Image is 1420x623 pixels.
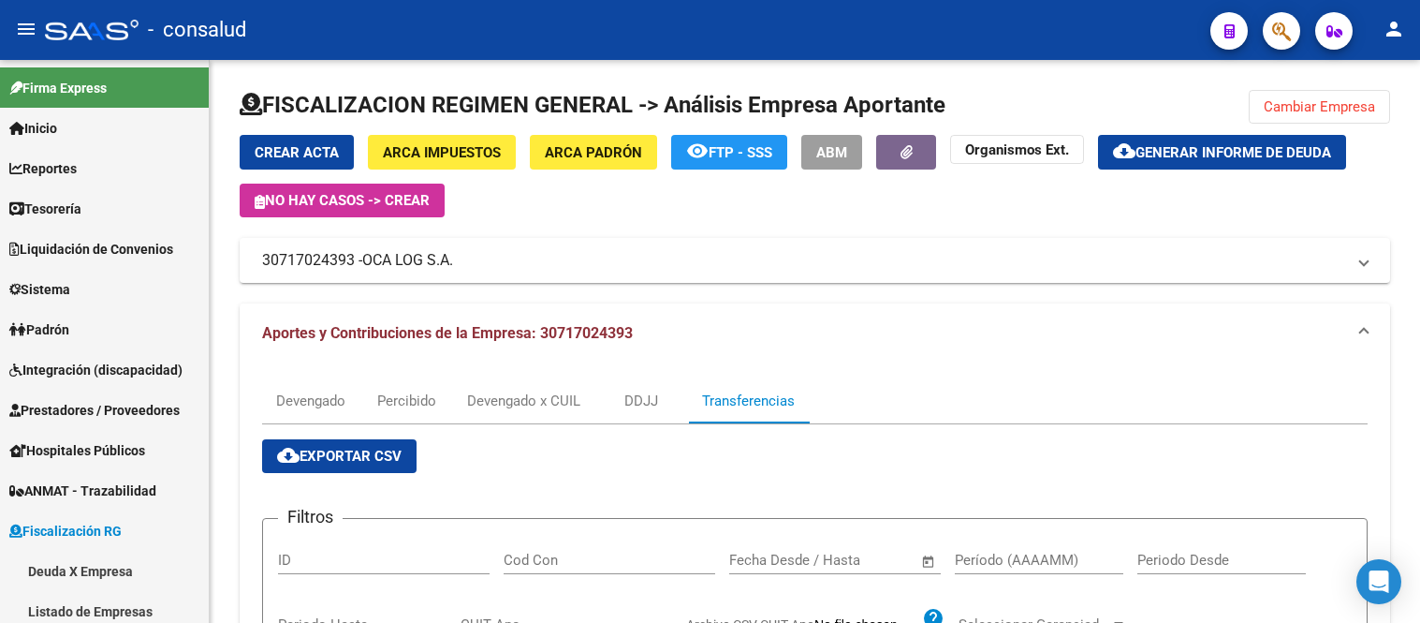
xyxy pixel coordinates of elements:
div: Devengado [276,391,345,411]
span: Firma Express [9,78,107,98]
input: Fecha fin [822,552,913,569]
span: ABM [816,144,847,161]
span: FTP - SSS [709,144,772,161]
mat-expansion-panel-header: 30717024393 -OCA LOG S.A. [240,238,1390,283]
mat-icon: remove_red_eye [686,140,709,162]
span: Inicio [9,118,57,139]
button: Cambiar Empresa [1249,90,1390,124]
strong: Organismos Ext. [965,141,1069,158]
button: Organismos Ext. [950,135,1084,164]
mat-panel-title: 30717024393 - [262,250,1345,271]
span: OCA LOG S.A. [362,250,453,271]
span: Padrón [9,319,69,340]
span: No hay casos -> Crear [255,192,430,209]
span: - consalud [148,9,246,51]
span: Generar informe de deuda [1135,144,1331,161]
span: Tesorería [9,199,81,219]
button: Exportar CSV [262,439,417,473]
h1: FISCALIZACION REGIMEN GENERAL -> Análisis Empresa Aportante [240,90,945,120]
div: Percibido [377,391,436,411]
span: Prestadores / Proveedores [9,400,180,421]
div: Transferencias [702,391,795,411]
span: Liquidación de Convenios [9,239,173,260]
span: Integración (discapacidad) [9,360,183,380]
h3: Filtros [278,504,343,530]
button: ARCA Impuestos [368,135,516,170]
mat-icon: cloud_download [277,444,300,467]
button: Open calendar [918,551,940,572]
span: Sistema [9,279,70,300]
span: Fiscalización RG [9,521,122,541]
div: Devengado x CUIL [467,391,580,411]
span: ARCA Impuestos [383,144,501,161]
span: Cambiar Empresa [1264,98,1375,115]
span: ARCA Padrón [545,144,642,161]
button: ABM [801,135,862,170]
input: Fecha inicio [729,552,805,569]
button: FTP - SSS [671,135,787,170]
span: Exportar CSV [277,448,402,465]
button: ARCA Padrón [530,135,657,170]
mat-icon: person [1383,18,1405,40]
mat-icon: menu [15,18,37,40]
mat-expansion-panel-header: Aportes y Contribuciones de la Empresa: 30717024393 [240,304,1390,363]
span: ANMAT - Trazabilidad [9,481,156,501]
div: Open Intercom Messenger [1356,559,1401,604]
div: DDJJ [624,391,658,411]
span: Hospitales Públicos [9,440,145,461]
span: Reportes [9,158,77,179]
button: No hay casos -> Crear [240,184,445,217]
mat-icon: cloud_download [1113,140,1135,162]
button: Generar informe de deuda [1098,135,1346,170]
span: Aportes y Contribuciones de la Empresa: 30717024393 [262,324,633,342]
span: Crear Acta [255,144,339,161]
button: Crear Acta [240,135,354,170]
